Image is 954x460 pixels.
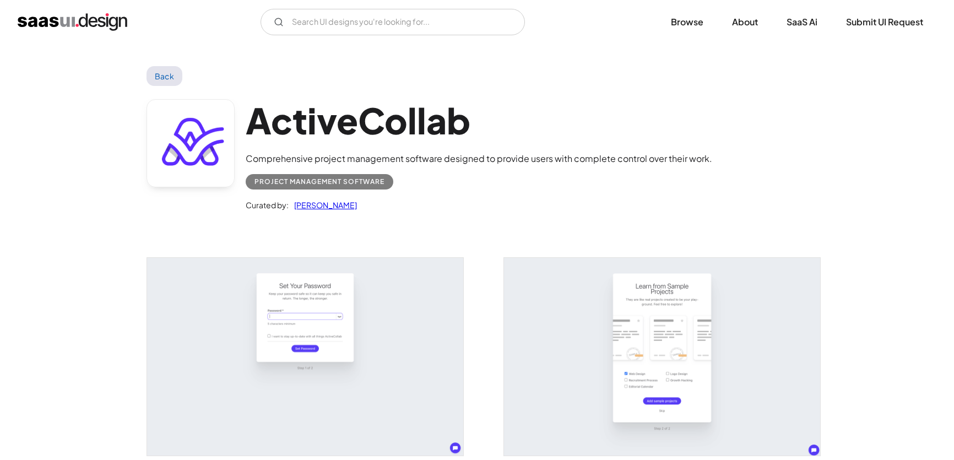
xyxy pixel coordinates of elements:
[261,9,525,35] input: Search UI designs you're looking for...
[147,258,463,456] img: 641ed132924c5c66e86c0add_Activecollab%20Welcome%20Screen.png
[504,258,820,456] img: 641ed1327fb7bf4d6d6ab906_Activecollab%20Sample%20Project%20Screen.png
[147,258,463,456] a: open lightbox
[18,13,127,31] a: home
[289,198,357,212] a: [PERSON_NAME]
[719,10,771,34] a: About
[246,198,289,212] div: Curated by:
[261,9,525,35] form: Email Form
[773,10,831,34] a: SaaS Ai
[147,66,182,86] a: Back
[254,175,384,188] div: Project Management Software
[504,258,820,456] a: open lightbox
[246,152,712,165] div: Comprehensive project management software designed to provide users with complete control over th...
[833,10,936,34] a: Submit UI Request
[658,10,717,34] a: Browse
[246,99,712,142] h1: ActiveCollab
